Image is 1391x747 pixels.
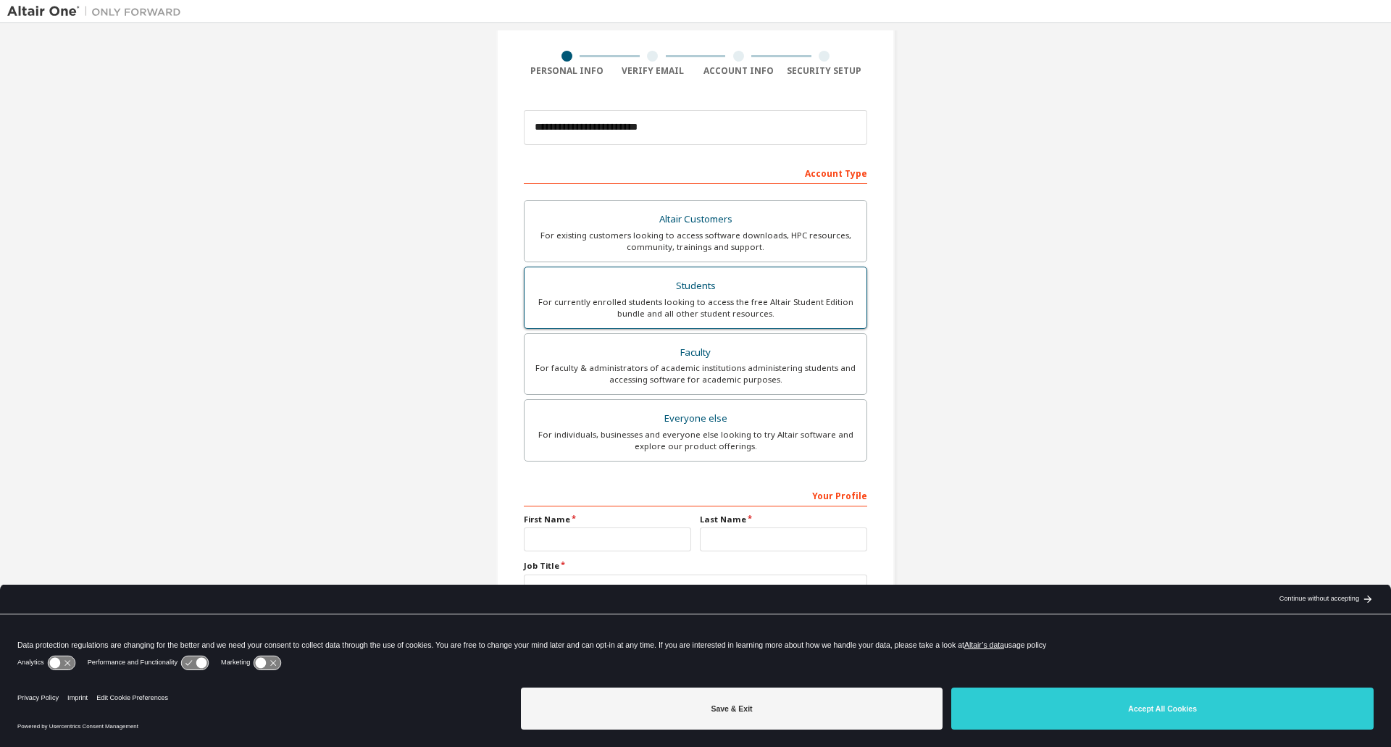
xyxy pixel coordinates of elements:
label: Job Title [524,560,867,572]
div: Your Profile [524,483,867,506]
div: Security Setup [782,65,868,77]
div: Account Type [524,161,867,184]
div: Account Info [695,65,782,77]
div: For currently enrolled students looking to access the free Altair Student Edition bundle and all ... [533,296,858,320]
div: Students [533,276,858,296]
div: Altair Customers [533,209,858,230]
div: For individuals, businesses and everyone else looking to try Altair software and explore our prod... [533,429,858,452]
div: Verify Email [610,65,696,77]
label: First Name [524,514,691,525]
div: For faculty & administrators of academic institutions administering students and accessing softwa... [533,362,858,385]
div: Faculty [533,343,858,363]
div: For existing customers looking to access software downloads, HPC resources, community, trainings ... [533,230,858,253]
label: Last Name [700,514,867,525]
img: Altair One [7,4,188,19]
div: Everyone else [533,409,858,429]
div: Personal Info [524,65,610,77]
